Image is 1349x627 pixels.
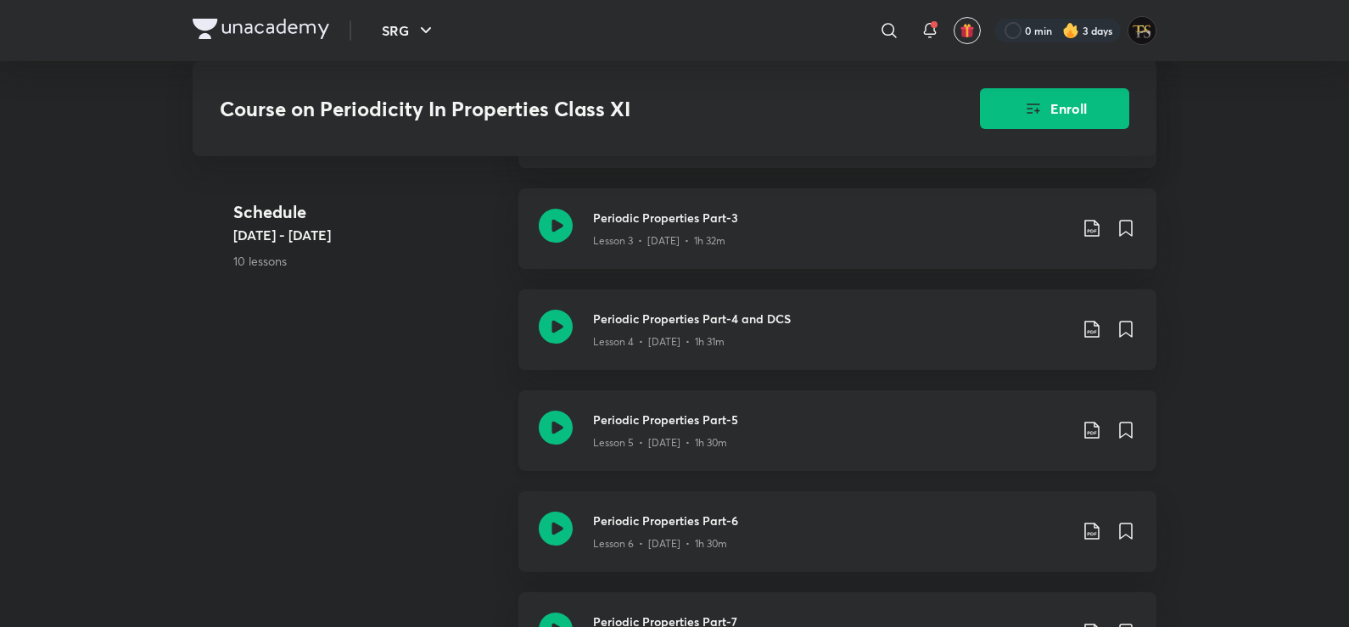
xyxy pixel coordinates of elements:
h3: Periodic Properties Part-4 and DCS [593,310,1068,327]
h5: [DATE] - [DATE] [233,225,505,245]
h4: Schedule [233,199,505,225]
img: Tanishq Sahu [1128,16,1156,45]
img: avatar [960,23,975,38]
h3: Periodic Properties Part-3 [593,209,1068,227]
h3: Periodic Properties Part-6 [593,512,1068,529]
button: SRG [372,14,446,48]
p: 10 lessons [233,252,505,270]
h3: Periodic Properties Part-5 [593,411,1068,428]
a: Periodic Properties Part-5Lesson 5 • [DATE] • 1h 30m [518,390,1156,491]
a: Periodic Properties Part-6Lesson 6 • [DATE] • 1h 30m [518,491,1156,592]
button: Enroll [980,88,1129,129]
p: Lesson 3 • [DATE] • 1h 32m [593,233,725,249]
p: Lesson 6 • [DATE] • 1h 30m [593,536,727,551]
a: Periodic Properties Part-3Lesson 3 • [DATE] • 1h 32m [518,188,1156,289]
img: Company Logo [193,19,329,39]
p: Lesson 4 • [DATE] • 1h 31m [593,334,725,350]
a: Company Logo [193,19,329,43]
a: Periodic Properties Part-4 and DCSLesson 4 • [DATE] • 1h 31m [518,289,1156,390]
button: avatar [954,17,981,44]
p: Lesson 5 • [DATE] • 1h 30m [593,435,727,451]
h3: Course on Periodicity In Properties Class XI [220,97,884,121]
img: streak [1062,22,1079,39]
